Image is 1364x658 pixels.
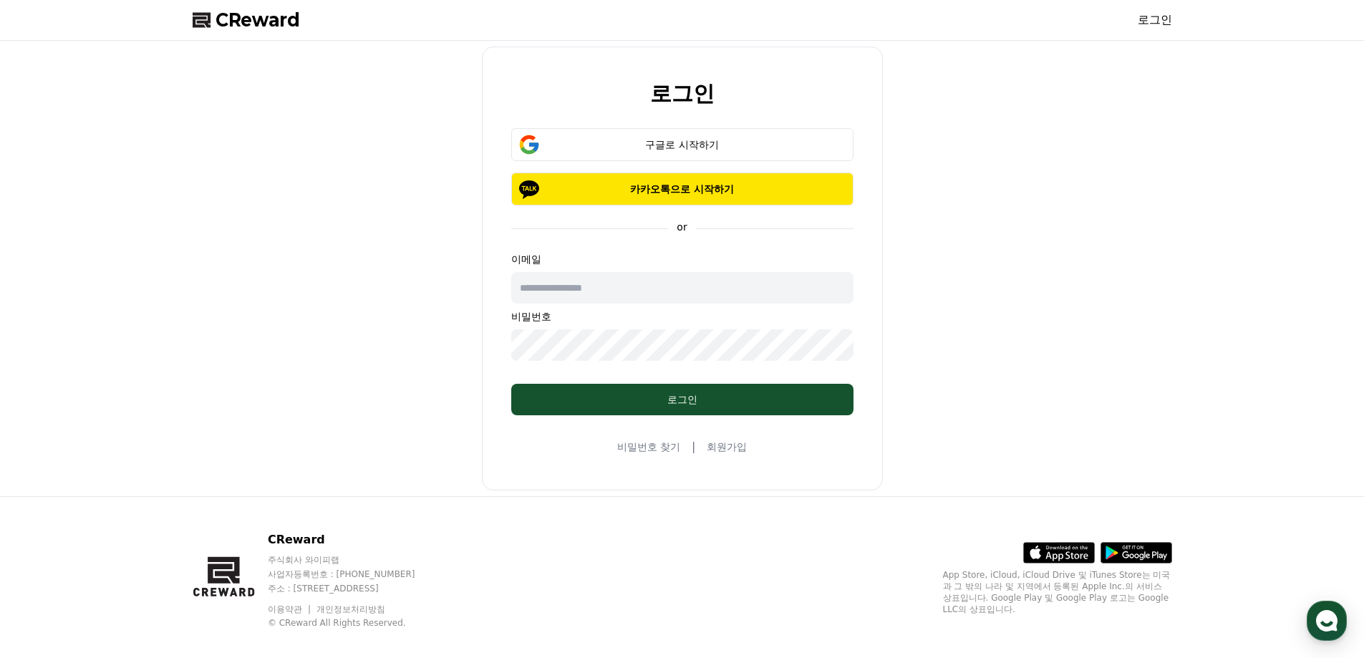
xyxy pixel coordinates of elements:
[268,617,442,629] p: © CReward All Rights Reserved.
[668,220,695,234] p: or
[617,440,680,454] a: 비밀번호 찾기
[511,128,853,161] button: 구글로 시작하기
[540,392,825,407] div: 로그인
[650,82,715,105] h2: 로그인
[316,604,385,614] a: 개인정보처리방침
[511,384,853,415] button: 로그인
[268,531,442,548] p: CReward
[268,604,313,614] a: 이용약관
[692,438,695,455] span: |
[532,137,833,152] div: 구글로 시작하기
[707,440,747,454] a: 회원가입
[268,569,442,580] p: 사업자등록번호 : [PHONE_NUMBER]
[193,9,300,32] a: CReward
[268,583,442,594] p: 주소 : [STREET_ADDRESS]
[532,182,833,196] p: 카카오톡으로 시작하기
[216,9,300,32] span: CReward
[1138,11,1172,29] a: 로그인
[943,569,1172,615] p: App Store, iCloud, iCloud Drive 및 iTunes Store는 미국과 그 밖의 나라 및 지역에서 등록된 Apple Inc.의 서비스 상표입니다. Goo...
[511,252,853,266] p: 이메일
[511,173,853,205] button: 카카오톡으로 시작하기
[511,309,853,324] p: 비밀번호
[268,554,442,566] p: 주식회사 와이피랩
